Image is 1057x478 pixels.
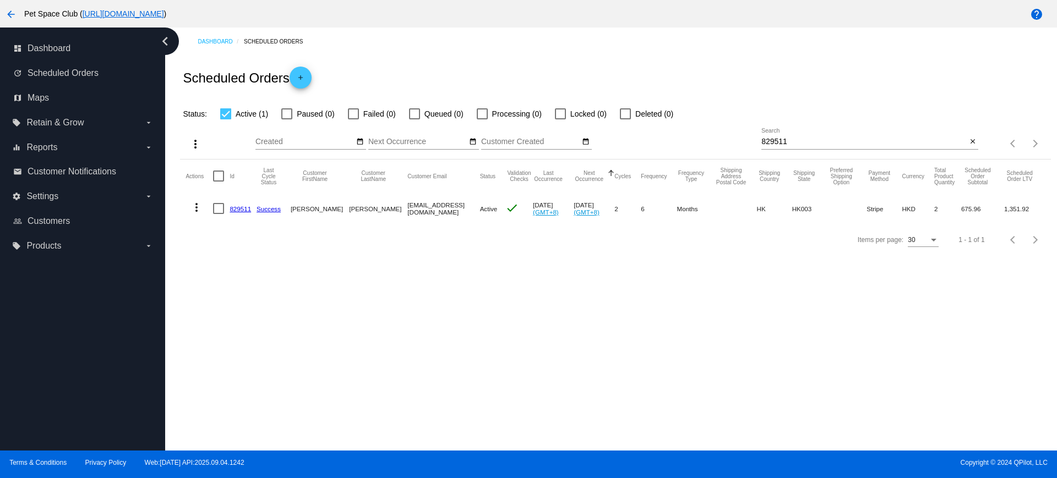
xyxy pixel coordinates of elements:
[9,459,67,466] a: Terms & Conditions
[13,212,153,230] a: people_outline Customers
[297,107,334,120] span: Paused (0)
[145,459,244,466] a: Web:[DATE] API:2025.09.04.1242
[641,173,667,179] button: Change sorting for Frequency
[12,143,21,152] i: equalizer
[368,138,467,146] input: Next Occurrence
[85,459,127,466] a: Privacy Policy
[13,163,153,180] a: email Customer Notifications
[28,167,116,177] span: Customer Notifications
[83,9,164,18] a: [URL][DOMAIN_NAME]
[582,138,590,146] mat-icon: date_range
[1004,170,1035,182] button: Change sorting for LifetimeValue
[26,142,57,152] span: Reports
[480,173,495,179] button: Change sorting for Status
[349,193,407,224] mat-cell: [PERSON_NAME]
[13,64,153,82] a: update Scheduled Orders
[1004,193,1045,224] mat-cell: 1,351.92
[533,208,559,216] a: (GMT+8)
[144,241,153,250] i: arrow_drop_down
[236,107,268,120] span: Active (1)
[257,205,281,212] a: Success
[4,8,18,21] mat-icon: arrow_back
[677,170,706,182] button: Change sorting for FrequencyType
[469,138,477,146] mat-icon: date_range
[26,241,61,251] span: Products
[24,9,166,18] span: Pet Space Club ( )
[867,170,892,182] button: Change sorting for PaymentMethod.Type
[574,193,614,224] mat-cell: [DATE]
[641,193,677,224] mat-cell: 6
[144,192,153,201] i: arrow_drop_down
[349,170,397,182] button: Change sorting for CustomerLastName
[1025,133,1047,155] button: Next page
[13,40,153,57] a: dashboard Dashboard
[12,118,21,127] i: local_offer
[967,136,978,148] button: Clear
[969,138,977,146] mat-icon: close
[902,193,934,224] mat-cell: HKD
[908,237,939,244] mat-select: Items per page:
[230,173,234,179] button: Change sorting for Id
[183,67,311,89] h2: Scheduled Orders
[28,43,70,53] span: Dashboard
[156,32,174,50] i: chevron_left
[902,173,924,179] button: Change sorting for CurrencyIso
[294,74,307,87] mat-icon: add
[190,201,203,214] mat-icon: more_vert
[538,459,1048,466] span: Copyright © 2024 QPilot, LLC
[574,208,600,216] a: (GMT+8)
[26,191,58,201] span: Settings
[1002,133,1025,155] button: Previous page
[614,173,631,179] button: Change sorting for Cycles
[291,170,339,182] button: Change sorting for CustomerFirstName
[908,236,915,244] span: 30
[28,93,49,103] span: Maps
[424,107,464,120] span: Queued (0)
[12,241,21,250] i: local_offer
[144,143,153,152] i: arrow_drop_down
[858,236,903,244] div: Items per page:
[189,138,202,151] mat-icon: more_vert
[28,216,70,226] span: Customers
[574,170,604,182] button: Change sorting for NextOccurrenceUtc
[934,160,961,193] mat-header-cell: Total Product Quantity
[363,107,396,120] span: Failed (0)
[961,193,1004,224] mat-cell: 675.96
[257,167,281,185] button: Change sorting for LastProcessingCycleId
[26,118,84,128] span: Retain & Grow
[614,193,641,224] mat-cell: 2
[356,138,364,146] mat-icon: date_range
[958,236,984,244] div: 1 - 1 of 1
[28,68,99,78] span: Scheduled Orders
[533,170,564,182] button: Change sorting for LastOccurrenceUtc
[677,193,716,224] mat-cell: Months
[961,167,994,185] button: Change sorting for Subtotal
[505,201,519,215] mat-icon: check
[757,170,782,182] button: Change sorting for ShippingCountry
[13,69,22,78] i: update
[291,193,349,224] mat-cell: [PERSON_NAME]
[492,107,542,120] span: Processing (0)
[481,138,580,146] input: Customer Created
[867,193,902,224] mat-cell: Stripe
[826,167,857,185] button: Change sorting for PreferredShippingOption
[1002,229,1025,251] button: Previous page
[198,33,244,50] a: Dashboard
[13,167,22,176] i: email
[255,138,355,146] input: Created
[244,33,313,50] a: Scheduled Orders
[792,170,816,182] button: Change sorting for ShippingState
[407,193,480,224] mat-cell: [EMAIL_ADDRESS][DOMAIN_NAME]
[570,107,607,120] span: Locked (0)
[13,89,153,107] a: map Maps
[761,138,967,146] input: Search
[1025,229,1047,251] button: Next page
[635,107,673,120] span: Deleted (0)
[230,205,251,212] a: 829511
[407,173,446,179] button: Change sorting for CustomerEmail
[144,118,153,127] i: arrow_drop_down
[792,193,826,224] mat-cell: HK003
[715,167,747,185] button: Change sorting for ShippingPostcode
[533,193,574,224] mat-cell: [DATE]
[480,205,498,212] span: Active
